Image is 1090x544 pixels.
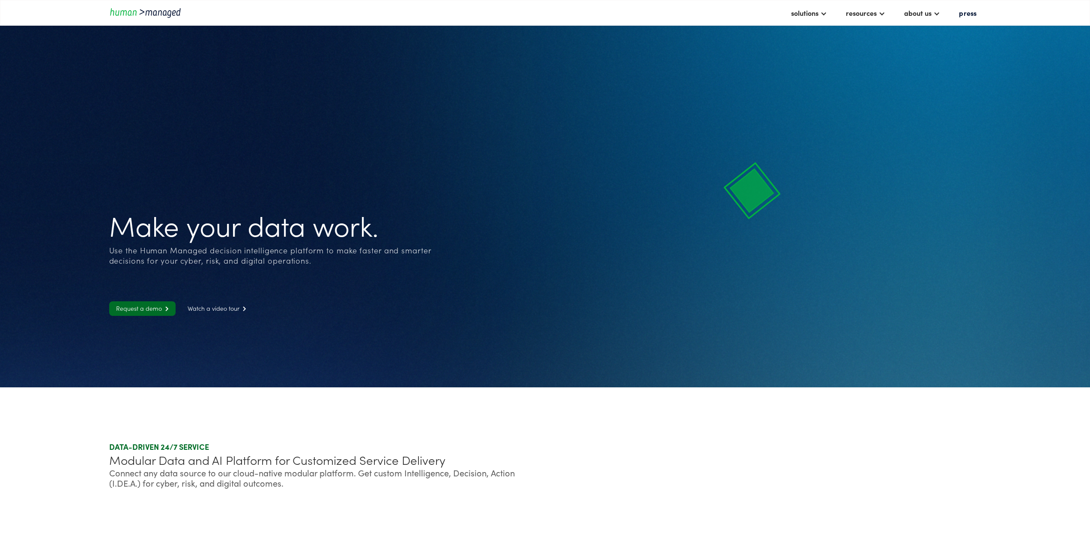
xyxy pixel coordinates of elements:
span:  [239,306,246,312]
span:  [162,306,169,312]
div: Connect any data source to our cloud-native modular platform. Get custom Intelligence, Decision, ... [109,467,542,488]
div: resources [842,6,890,20]
div: solutions [787,6,831,20]
a: Watch a video tour [181,301,253,316]
div: about us [904,8,932,18]
div: Modular Data and AI Platform for Customized Service Delivery [109,452,542,467]
div: resources [846,8,877,18]
div: solutions [791,8,818,18]
div: DATA-DRIVEN 24/7 SERVICE [109,442,542,452]
a: home [109,7,186,18]
div: about us [900,6,944,20]
h1: Make your data work. [109,208,433,241]
div: Use the Human Managed decision intelligence platform to make faster and smarter decisions for you... [109,245,433,266]
a: Request a demo [109,301,176,316]
a: press [955,6,981,20]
